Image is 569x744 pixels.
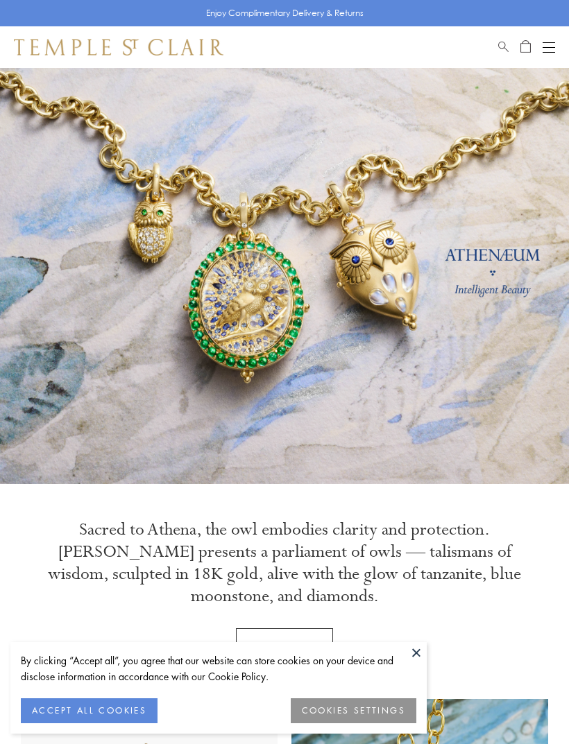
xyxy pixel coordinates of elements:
a: Discover [236,628,333,664]
button: COOKIES SETTINGS [291,698,416,723]
iframe: Gorgias live chat messenger [500,679,555,730]
a: Search [498,39,509,55]
a: Open Shopping Bag [520,39,531,55]
button: Open navigation [543,39,555,55]
p: Enjoy Complimentary Delivery & Returns [206,6,364,20]
img: Temple St. Clair [14,39,223,55]
button: ACCEPT ALL COOKIES [21,698,158,723]
div: By clicking “Accept all”, you agree that our website can store cookies on your device and disclos... [21,652,416,684]
p: Sacred to Athena, the owl embodies clarity and protection. [PERSON_NAME] presents a parliament of... [42,519,527,607]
